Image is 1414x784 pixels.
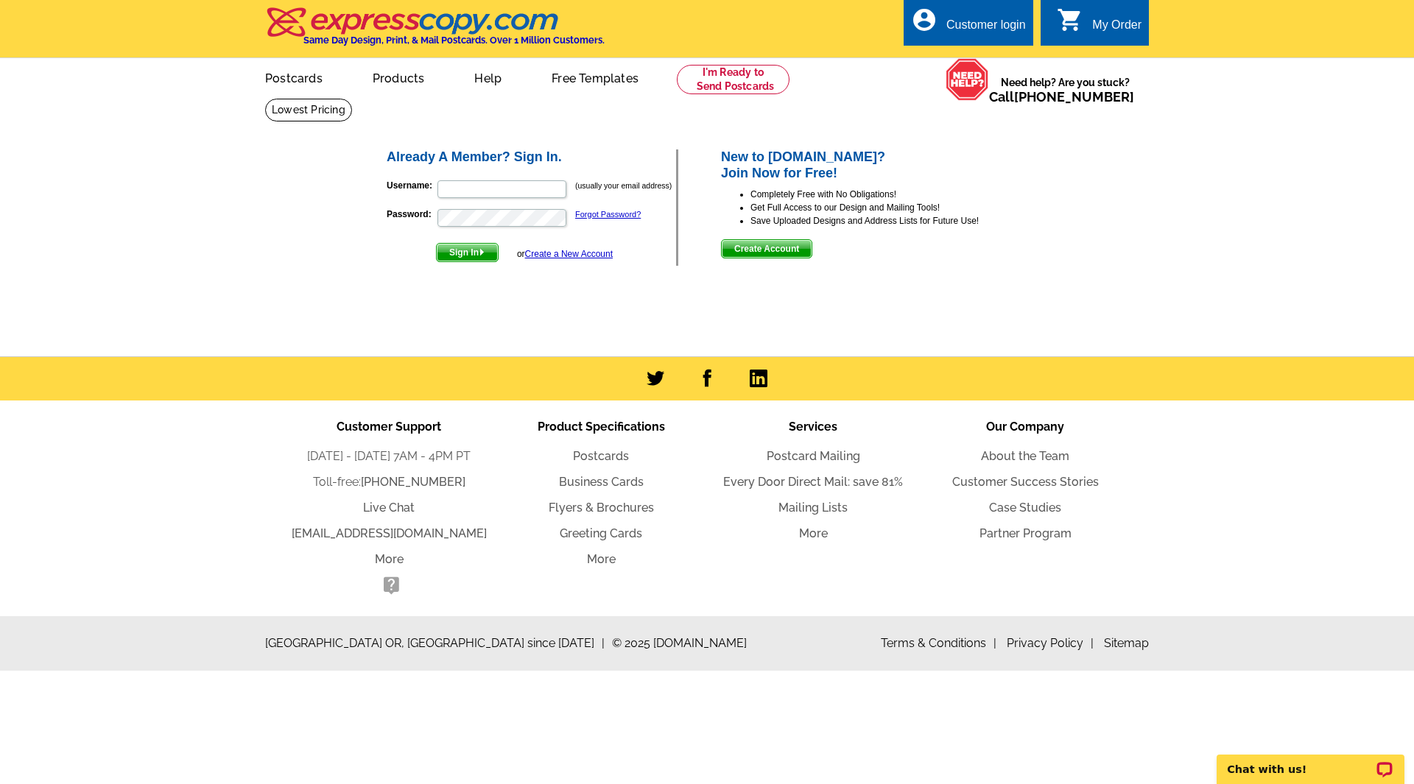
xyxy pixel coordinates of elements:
[242,60,346,94] a: Postcards
[986,420,1064,434] span: Our Company
[723,475,903,489] a: Every Door Direct Mail: save 81%
[283,473,495,491] li: Toll-free:
[387,179,436,192] label: Username:
[573,449,629,463] a: Postcards
[979,526,1072,540] a: Partner Program
[349,60,449,94] a: Products
[437,244,498,261] span: Sign In
[778,501,848,515] a: Mailing Lists
[361,475,465,489] a: [PHONE_NUMBER]
[549,501,654,515] a: Flyers & Brochures
[575,210,641,219] a: Forgot Password?
[436,243,499,262] button: Sign In
[575,181,672,190] small: (usually your email address)
[363,501,415,515] a: Live Chat
[911,16,1026,35] a: account_circle Customer login
[799,526,828,540] a: More
[587,552,616,566] a: More
[981,449,1069,463] a: About the Team
[989,89,1134,105] span: Call
[750,201,1030,214] li: Get Full Access to our Design and Mailing Tools!
[375,552,404,566] a: More
[387,208,436,221] label: Password:
[1092,18,1142,39] div: My Order
[517,247,613,261] div: or
[560,526,642,540] a: Greeting Cards
[750,188,1030,201] li: Completely Free with No Obligations!
[612,635,747,652] span: © 2025 [DOMAIN_NAME]
[451,60,525,94] a: Help
[1057,7,1083,33] i: shopping_cart
[989,75,1142,105] span: Need help? Are you stuck?
[1207,738,1414,784] iframe: LiveChat chat widget
[479,249,485,255] img: button-next-arrow-white.png
[722,240,812,258] span: Create Account
[789,420,837,434] span: Services
[721,239,812,258] button: Create Account
[1104,636,1149,650] a: Sitemap
[283,448,495,465] li: [DATE] - [DATE] 7AM - 4PM PT
[911,7,938,33] i: account_circle
[767,449,860,463] a: Postcard Mailing
[528,60,662,94] a: Free Templates
[946,58,989,101] img: help
[292,526,487,540] a: [EMAIL_ADDRESS][DOMAIN_NAME]
[303,35,605,46] h4: Same Day Design, Print, & Mail Postcards. Over 1 Million Customers.
[946,18,1026,39] div: Customer login
[881,636,996,650] a: Terms & Conditions
[721,149,1030,181] h2: New to [DOMAIN_NAME]? Join Now for Free!
[337,420,441,434] span: Customer Support
[750,214,1030,227] li: Save Uploaded Designs and Address Lists for Future Use!
[387,149,676,166] h2: Already A Member? Sign In.
[538,420,665,434] span: Product Specifications
[525,249,613,259] a: Create a New Account
[952,475,1099,489] a: Customer Success Stories
[1014,89,1134,105] a: [PHONE_NUMBER]
[989,501,1061,515] a: Case Studies
[1007,636,1094,650] a: Privacy Policy
[559,475,644,489] a: Business Cards
[265,635,605,652] span: [GEOGRAPHIC_DATA] OR, [GEOGRAPHIC_DATA] since [DATE]
[1057,16,1142,35] a: shopping_cart My Order
[265,18,605,46] a: Same Day Design, Print, & Mail Postcards. Over 1 Million Customers.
